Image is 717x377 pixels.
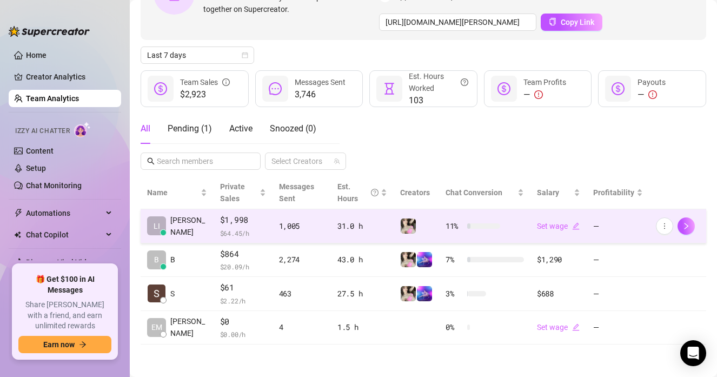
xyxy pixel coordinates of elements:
span: 3,746 [295,88,346,101]
span: Profitability [593,188,634,197]
span: [PERSON_NAME] [170,214,207,238]
div: 463 [279,288,324,300]
span: Automations [26,204,103,222]
a: Setup [26,164,46,173]
img: S [148,285,165,302]
a: Set wageedit [537,323,580,332]
span: copy [549,18,556,25]
span: dollar-circle [497,82,510,95]
span: $ 20.09 /h [220,261,266,272]
div: 1.5 h [337,321,387,333]
span: 🎁 Get $100 in AI Messages [18,274,111,295]
div: 27.5 h [337,288,387,300]
span: 0 % [446,321,463,333]
div: 4 [279,321,324,333]
span: dollar-circle [612,82,625,95]
img: Emily [401,286,416,301]
div: $1,290 [537,254,581,266]
span: question-circle [371,181,379,204]
td: — [587,277,649,311]
span: $2,923 [180,88,230,101]
span: search [147,157,155,165]
img: Emily [417,286,432,301]
span: hourglass [383,82,396,95]
button: Copy Link [541,14,602,31]
span: $ 64.45 /h [220,228,266,239]
span: 11 % [446,220,463,232]
input: Search members [157,155,245,167]
div: Est. Hours [337,181,379,204]
span: $0 [220,315,266,328]
img: Chat Copilot [14,231,21,239]
span: Team Profits [523,78,566,87]
span: Chat Conversion [446,188,502,197]
td: — [587,243,649,277]
span: B [170,254,175,266]
div: 31.0 h [337,220,387,232]
div: $688 [537,288,581,300]
span: Last 7 days [147,47,248,63]
span: edit [572,323,580,331]
a: Creator Analytics [26,68,112,85]
img: Emily [401,219,416,234]
th: Creators [394,176,439,209]
span: $1,998 [220,214,266,227]
span: Earn now [43,340,75,349]
span: Chat Copilot [26,226,103,243]
span: 103 [409,94,468,107]
a: Home [26,51,47,59]
td: — [587,209,649,243]
span: more [661,222,668,230]
div: Est. Hours Worked [409,70,468,94]
button: Earn nowarrow-right [18,336,111,353]
td: — [587,311,649,345]
div: 2,274 [279,254,324,266]
span: Izzy AI Chatter [15,126,70,136]
span: Salary [537,188,559,197]
span: LI [154,220,160,232]
span: exclamation-circle [648,90,657,99]
span: Messages Sent [295,78,346,87]
span: [PERSON_NAME] [170,315,207,339]
div: All [141,122,150,135]
span: arrow-right [79,341,87,348]
span: Name [147,187,198,199]
div: — [523,88,566,101]
a: Discover Viral Videos [26,258,99,267]
span: $ 0.00 /h [220,329,266,340]
a: Team Analytics [26,94,79,103]
div: Team Sales [180,76,230,88]
span: Messages Sent [279,182,314,203]
div: Open Intercom Messenger [680,340,706,366]
div: — [638,88,666,101]
span: S [170,288,175,300]
span: Private Sales [220,182,245,203]
span: $ 2.22 /h [220,295,266,306]
a: Set wageedit [537,222,580,230]
span: calendar [242,52,248,58]
span: Payouts [638,78,666,87]
div: Pending ( 1 ) [168,122,212,135]
span: edit [572,222,580,230]
span: 3 % [446,288,463,300]
img: logo-BBDzfeDw.svg [9,26,90,37]
span: $61 [220,281,266,294]
span: EM [151,321,162,333]
span: info-circle [222,76,230,88]
span: exclamation-circle [534,90,543,99]
span: Active [229,123,253,134]
div: 1,005 [279,220,324,232]
img: AI Chatter [74,122,91,137]
th: Name [141,176,214,209]
span: question-circle [461,70,468,94]
span: $864 [220,248,266,261]
span: B [154,254,159,266]
span: dollar-circle [154,82,167,95]
a: Chat Monitoring [26,181,82,190]
span: 7 % [446,254,463,266]
span: right [682,222,690,230]
div: 43.0 h [337,254,387,266]
span: Copy Link [561,18,594,27]
a: Content [26,147,54,155]
img: Emily [401,252,416,267]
